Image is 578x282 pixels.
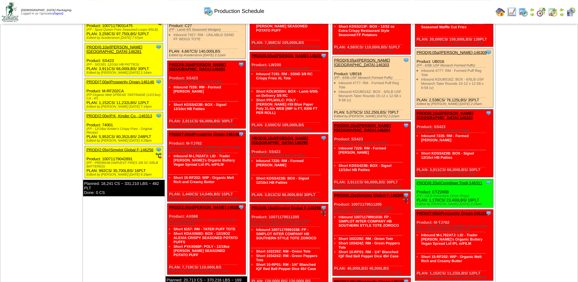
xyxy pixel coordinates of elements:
[167,130,246,202] div: Product: M-TJ762 PLAN: 1,440CS / 14,040LBS / 15PLT
[536,7,546,17] img: calendarblend.gif
[21,9,71,12] span: [DEMOGRAPHIC_DATA] Packaging
[167,204,246,275] div: Product: AX068 PLAN: 7,719CS / 110,000LBS
[251,197,328,201] div: Edited by [PERSON_NAME] [DATE] 2:16am
[21,9,71,15] span: Logged in as Ygonzalez
[339,215,399,228] a: Inbound 10071179991038: FP - SIMPLOT INTER COMPANY HB SOUTHERN STYLE TOTE ZOROCO
[238,61,244,67] img: Tooltip
[173,103,226,111] a: Short KDSS423B: BOX - Sigsel 12/10ct HB Patties
[417,181,482,185] a: PROD(6:20a)Corinthian Tradi-146311
[417,275,493,279] div: Edited by [PERSON_NAME] [DATE] 10:46pm
[421,69,482,77] a: Inbound 4777: RM - Formed Puff Reg Tote
[507,7,517,17] img: line_graph.gif
[86,148,154,152] a: PROD(2:05p)Simplot Global F-146256
[156,79,162,85] img: Tooltip
[339,250,399,258] a: Short 10-RP01: RM - 1/4" Blanched IQF Red Bell Pepper Dice 45# Case
[156,153,162,159] img: ediSmall.gif
[403,192,409,198] img: Tooltip
[169,54,245,57] div: Edited by Acederstrom [DATE] 2:12am
[486,110,492,116] img: Tooltip
[417,211,487,216] a: PROD(7:00a)Prosperity Organ-146151
[169,196,245,200] div: Edited by [PERSON_NAME] [DATE] 10:44pm
[204,6,213,16] img: calendarprod.gif
[169,205,240,210] a: PROD(2:00p)[PERSON_NAME]-146289
[566,7,576,17] img: calendarcustomer.gif
[334,271,411,274] div: Edited by [PERSON_NAME] [DATE] 2:23am
[251,219,328,226] div: (FP - DFF LYNDEN FARMS HB CUBES [PERSON_NAME] TOTE ZOROCO)
[169,123,245,127] div: Edited by [PERSON_NAME] [DATE] 2:13am
[169,269,245,273] div: Edited by Acederstrom [DATE] 2:12am
[548,7,558,17] img: calendarinout.gif
[339,241,400,250] a: Short 103424Z: RM - Green Peppers Tote
[417,111,474,120] a: PROD(6:10a)[PERSON_NAME][GEOGRAPHIC_DATA]-146310
[417,102,493,106] div: Edited by [PERSON_NAME] [DATE] 2:25am
[256,262,316,271] a: Short 10-RP01: RM - 1/4" Blanched IQF Red Bell Pepper Dice 45# Case
[256,159,303,167] a: Inbound 7226: RM - Formed [PERSON_NAME]
[173,244,229,257] a: Short PYAX068F: POLY - 12/19oz [PERSON_NAME] SEASONED POTATO PUFF
[339,81,399,89] a: Inbound 4777: RM - Formed Puff Reg Tote
[417,172,493,176] div: Edited by Acederstrom [DATE] 2:28am
[53,12,64,15] a: (logout)
[415,49,493,108] div: Product: UB016 PLAN: 2,538CS / 76,125LBS / 35PLT
[86,173,163,176] div: Edited by [PERSON_NAME] [DATE] 6:19pm
[156,113,162,119] img: Tooltip
[334,49,411,53] div: Edited by Acederstrom [DATE] 2:21am
[256,20,312,32] a: Short PYAX068F: POLY - 12/19oz [PERSON_NAME] SEASONED POTATO PUFF
[332,192,411,276] div: Product: 10071179511205 PLAN: 40,000LBS / 40,000LBS
[86,127,163,134] div: (FP - 12/18oz Kinder's Crispy Fries - Original Recipe)
[421,255,482,263] a: Short 15-RF202: WIP - Organic Melt Rich and Creamy Butter
[321,205,327,211] img: Tooltip
[339,146,386,155] a: Inbound 7226: RM - Formed [PERSON_NAME]
[251,67,328,71] div: (FP - 6/5lb Crispy on Delivery 3/8 RC)
[86,71,163,75] div: Edited by [PERSON_NAME] [DATE] 2:14am
[421,151,474,160] a: Short KDSS423B: BOX - Sigsel 12/10ct HB Patties
[173,176,234,184] a: Short 15-RF202: WIP - Organic Melt Rich and Creamy Butter
[334,115,411,118] div: Edited by [PERSON_NAME] [DATE] 2:22am
[332,122,411,190] div: Product: SS423 PLAN: 3,911CS / 66,000LBS / 30PLT
[86,45,142,54] a: PROD(6:10a)[PERSON_NAME][GEOGRAPHIC_DATA]-146281
[250,134,328,202] div: Product: SS423 PLAN: 3,911CS / 66,000LBS / 30PLT
[85,78,163,110] div: Product: M-RF202CA PLAN: 1,152CS / 11,232LBS / 12PLT
[486,49,492,55] img: Tooltip
[2,2,18,22] img: zoroco-logo-small.webp
[530,7,535,12] img: arrowleft.gif
[173,231,238,244] a: Short KDAX068D: BOX - 12/19OZ ALEXIA CRISPY SEASONED POTATO PUFFS
[86,63,163,66] div: (FP - SIGSEL 12/10ct HB PATTIES)
[256,89,318,98] a: Short KDLW200H: BOX - Lamb 6/5lb on Delivery 3/8 RC
[169,132,239,136] a: PROD(7:00a)Prosperity Organ-146148
[417,194,493,198] div: (FP - 20LB Homestyle Onion Rings)
[321,135,327,141] img: Tooltip
[169,219,245,226] div: (FP - 12/19oz [PERSON_NAME] SEASONED POTATO PUFFS )
[415,109,493,177] div: Product: SS423 PLAN: 3,911CS / 66,000LBS / 30PLT
[403,198,409,204] img: ediSmall.gif
[256,98,317,115] a: Short PPLWXLC: POLY - [PERSON_NAME] #39 Blue Paper Poly 31.5in WEB (IMP is FT, 9300 FT PER ROLL)
[256,249,310,253] a: Short 102229Z: RM - Onion Tote
[251,45,328,48] div: Edited by [PERSON_NAME] [DATE] 2:14am
[518,7,528,17] img: calendarprod.gif
[83,180,165,196] div: Planned: 18,241 CS ~ 331,210 LBS ~ 482 PLT Done: 0 CS
[486,210,492,216] img: Tooltip
[86,161,163,168] div: (FP - PREMIUM HARVEST FRIES 3/8 SC 6/6LB BATTERED)
[403,57,409,63] img: Tooltip
[334,141,411,145] div: (FP - SIGSEL 12/10ct HB PATTIES)
[256,176,309,185] a: Short KDSS423B: BOX - Sigsel 12/10ct HB Patties
[251,136,308,145] a: PROD(6:10a)[PERSON_NAME][GEOGRAPHIC_DATA]-146295
[238,204,244,210] img: Tooltip
[559,7,564,12] img: arrowleft.gif
[256,254,317,262] a: Short 103424Z: RM - Green Peppers Tote
[256,72,312,80] a: Inbound 7191: RM - SSND 3/8 RC Crispy Fries XL Tote
[403,122,409,128] img: Tooltip
[559,12,564,17] img: arrowright.gif
[417,50,487,55] a: PROD(6:05a)[PERSON_NAME]-146308
[251,206,321,210] a: PROD(6:15a)Simplot Global F-146296
[415,210,493,281] div: Product: M-TJ762 PLAN: 1,152CS / 11,232LBS / 12PLT
[417,129,493,133] div: (FP - SIGSEL 12/10ct HB PATTIES)
[251,154,328,158] div: (FP - SIGSEL 12/10ct HB PATTIES)
[251,54,322,58] a: PROD(6:05a)[PERSON_NAME]-146293
[321,53,327,59] img: Tooltip
[86,36,163,40] div: Edited by Acederstrom [DATE] 7:57pm
[321,211,327,217] img: ediSmall.gif
[251,127,328,131] div: Edited by Acederstrom [DATE] 2:15am
[417,41,493,45] div: Edited by [PERSON_NAME] [DATE] 2:25am
[169,80,245,84] div: (FP - SIGSEL 12/10ct HB PATTIES)
[238,131,244,137] img: Tooltip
